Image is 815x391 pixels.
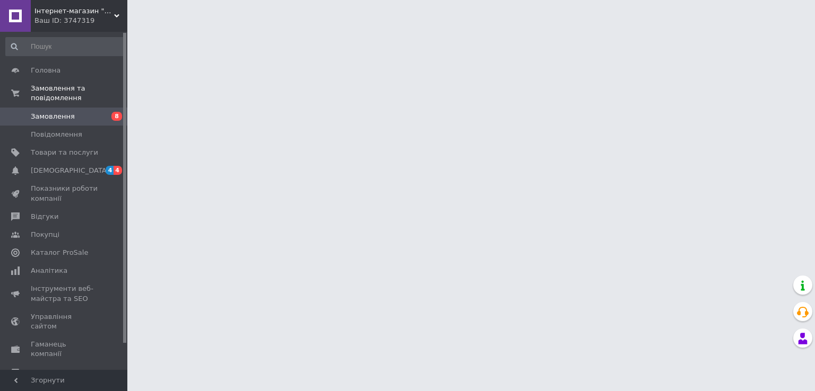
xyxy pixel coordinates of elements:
[31,166,109,175] span: [DEMOGRAPHIC_DATA]
[111,112,122,121] span: 8
[31,148,98,157] span: Товари та послуги
[31,230,59,239] span: Покупці
[31,84,127,103] span: Замовлення та повідомлення
[106,166,114,175] span: 4
[31,312,98,331] span: Управління сайтом
[31,112,75,121] span: Замовлення
[34,6,114,16] span: Інтернет-магазин "Etrimer"
[31,248,88,257] span: Каталог ProSale
[5,37,125,56] input: Пошук
[31,66,60,75] span: Головна
[31,184,98,203] span: Показники роботи компанії
[114,166,122,175] span: 4
[31,340,98,359] span: Гаманець компанії
[31,368,58,377] span: Маркет
[31,266,67,276] span: Аналітика
[31,130,82,139] span: Повідомлення
[31,284,98,303] span: Інструменти веб-майстра та SEO
[34,16,127,25] div: Ваш ID: 3747319
[31,212,58,221] span: Відгуки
